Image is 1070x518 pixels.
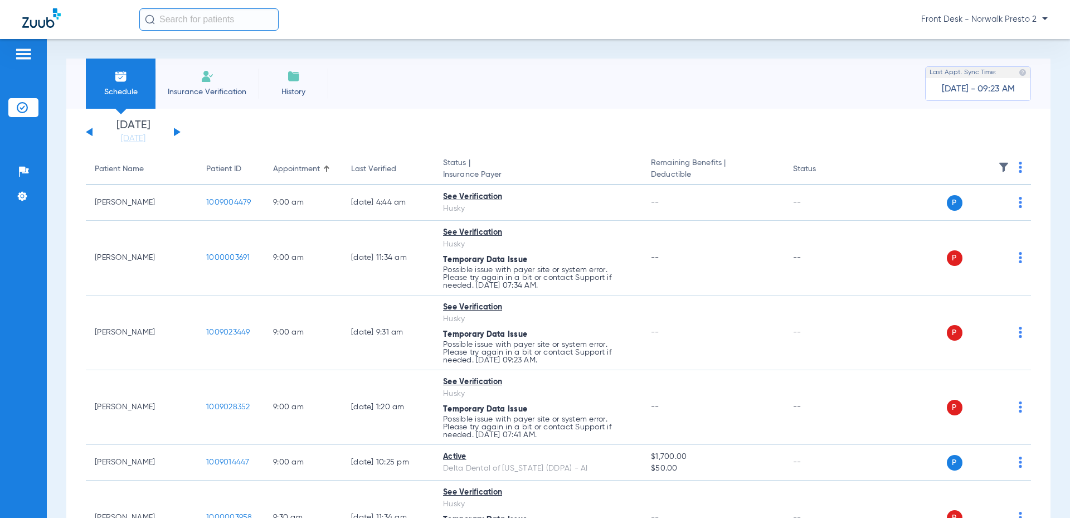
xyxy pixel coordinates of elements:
td: [DATE] 4:44 AM [342,185,434,221]
span: P [947,325,962,341]
p: Possible issue with payer site or system error. Please try again in a bit or contact Support if n... [443,415,633,439]
td: -- [784,185,859,221]
div: Husky [443,203,633,215]
td: -- [784,296,859,370]
img: filter.svg [998,162,1009,173]
img: x.svg [994,197,1005,208]
div: See Verification [443,487,633,498]
div: See Verification [443,227,633,239]
span: $1,700.00 [651,451,775,463]
p: Possible issue with payer site or system error. Please try again in a bit or contact Support if n... [443,341,633,364]
td: 9:00 AM [264,445,342,481]
span: $50.00 [651,463,775,475]
img: Manual Insurance Verification [201,70,214,83]
td: [PERSON_NAME] [86,445,197,481]
img: group-dot-blue.svg [1019,162,1022,173]
div: See Verification [443,191,633,203]
img: Schedule [114,70,128,83]
div: Last Verified [351,163,425,175]
div: Husky [443,388,633,400]
img: group-dot-blue.svg [1019,197,1022,208]
td: [DATE] 10:25 PM [342,445,434,481]
span: 1009028352 [206,403,250,411]
div: Patient Name [95,163,144,175]
span: Temporary Data Issue [443,331,527,338]
div: Husky [443,498,633,510]
img: x.svg [994,327,1005,338]
img: group-dot-blue.svg [1019,252,1022,263]
td: 9:00 AM [264,370,342,445]
span: P [947,455,962,471]
p: Possible issue with payer site or system error. Please try again in a bit or contact Support if n... [443,266,633,289]
span: Insurance Payer [443,169,633,181]
div: Last Verified [351,163,396,175]
td: 9:00 AM [264,185,342,221]
td: [PERSON_NAME] [86,370,197,445]
li: [DATE] [100,120,167,144]
img: group-dot-blue.svg [1019,327,1022,338]
td: 9:00 AM [264,221,342,296]
div: See Verification [443,302,633,313]
span: -- [651,328,659,336]
span: Deductible [651,169,775,181]
span: Schedule [94,86,147,98]
div: Patient ID [206,163,241,175]
td: 9:00 AM [264,296,342,370]
span: 1009014447 [206,458,250,466]
span: Temporary Data Issue [443,405,527,413]
span: -- [651,199,659,206]
span: History [267,86,320,98]
div: See Verification [443,376,633,388]
img: group-dot-blue.svg [1019,457,1022,468]
td: [DATE] 1:20 AM [342,370,434,445]
a: [DATE] [100,133,167,144]
div: Husky [443,313,633,325]
img: x.svg [994,401,1005,413]
span: Temporary Data Issue [443,256,527,264]
span: P [947,195,962,211]
div: Husky [443,239,633,250]
div: Appointment [273,163,320,175]
input: Search for patients [139,8,279,31]
img: x.svg [994,252,1005,263]
div: Delta Dental of [US_STATE] (DDPA) - AI [443,463,633,475]
img: x.svg [994,457,1005,468]
td: [DATE] 11:34 AM [342,221,434,296]
td: [DATE] 9:31 AM [342,296,434,370]
span: Front Desk - Norwalk Presto 2 [921,14,1048,25]
td: [PERSON_NAME] [86,185,197,221]
img: Zuub Logo [22,8,61,28]
th: Status | [434,154,642,185]
td: -- [784,370,859,445]
img: History [287,70,300,83]
img: group-dot-blue.svg [1019,401,1022,413]
span: Last Appt. Sync Time: [930,67,996,78]
div: Appointment [273,163,333,175]
span: 1000003691 [206,254,250,262]
div: Patient Name [95,163,188,175]
span: 1009004479 [206,199,251,206]
img: last sync help info [1019,69,1027,76]
span: 1009023449 [206,328,250,336]
span: P [947,400,962,415]
span: P [947,250,962,266]
th: Remaining Benefits | [642,154,784,185]
img: hamburger-icon [14,47,32,61]
div: Patient ID [206,163,255,175]
img: Search Icon [145,14,155,25]
span: -- [651,403,659,411]
td: [PERSON_NAME] [86,221,197,296]
td: -- [784,445,859,481]
div: Active [443,451,633,463]
th: Status [784,154,859,185]
td: [PERSON_NAME] [86,296,197,370]
span: -- [651,254,659,262]
td: -- [784,221,859,296]
span: [DATE] - 09:23 AM [942,84,1015,95]
span: Insurance Verification [164,86,250,98]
